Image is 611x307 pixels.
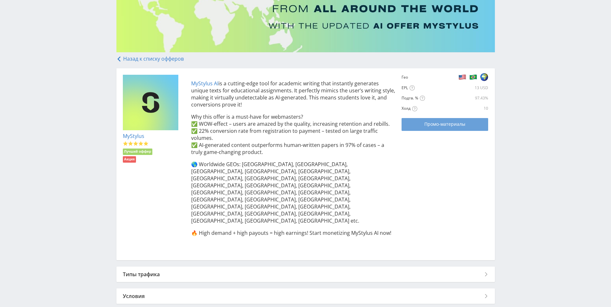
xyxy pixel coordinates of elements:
li: Акция [123,156,136,163]
div: Условия [116,288,495,304]
img: b2e5cb7c326a8f2fba0c03a72091f869.png [458,73,466,81]
p: 🌎 Worldwide GEOs: [GEOGRAPHIC_DATA], [GEOGRAPHIC_DATA], [GEOGRAPHIC_DATA], [GEOGRAPHIC_DATA], [GE... [191,161,395,224]
a: Промо-материалы [402,118,488,131]
div: Типы трафика [116,267,495,282]
a: Назад к списку офферов [116,55,184,62]
span: Промо-материалы [424,122,465,127]
div: Подтв. % [402,96,459,101]
div: 97.43% [460,96,488,101]
li: Лучший оффер [123,149,153,155]
p: 🔥 High demand + high payouts = high earnings! Start monetizing MyStylus AI now! [191,229,395,236]
img: e836bfbd110e4da5150580c9a99ecb16.png [123,75,179,131]
img: 8ccb95d6cbc0ca5a259a7000f084d08e.png [480,73,488,81]
div: 13 USD [423,85,488,90]
a: MyStylus [123,132,144,140]
img: f6d4d8a03f8825964ffc357a2a065abb.png [469,73,477,81]
div: 10 [460,106,488,111]
p: is a cutting-edge tool for academic writing that instantly generates unique texts for educational... [191,80,395,108]
div: Гео [402,75,422,80]
div: EPL [402,85,422,91]
p: Why this offer is a must-have for webmasters? ✅ WOW-effect – users are amazed by the quality, inc... [191,113,395,156]
a: MyStylus AI [191,80,218,87]
div: Холд [402,106,459,111]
